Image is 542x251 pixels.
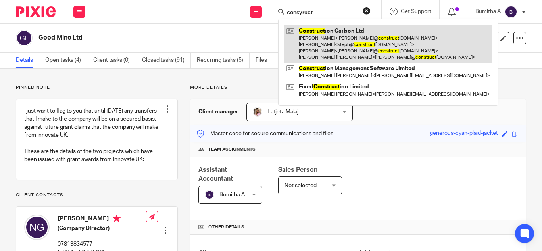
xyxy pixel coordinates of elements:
[16,30,33,46] img: svg%3E
[198,167,233,182] span: Assistant Accountant
[58,240,146,248] p: 07813834577
[219,192,245,197] span: Bumitha A
[401,9,431,14] span: Get Support
[58,215,146,224] h4: [PERSON_NAME]
[278,167,317,173] span: Sales Person
[93,53,136,68] a: Client tasks (0)
[286,10,357,17] input: Search
[208,146,256,153] span: Team assignments
[142,53,191,68] a: Closed tasks (91)
[253,107,262,117] img: MicrosoftTeams-image%20(5).png
[196,130,333,138] p: Master code for secure communications and files
[38,34,342,42] h2: Good Mine Ltd
[24,215,50,240] img: svg%3E
[284,183,317,188] span: Not selected
[16,6,56,17] img: Pixie
[430,129,498,138] div: generous-cyan-plaid-jacket
[475,8,501,15] p: Bumitha A
[58,224,146,232] h5: (Company Director)
[205,190,214,199] img: svg%3E
[208,224,244,230] span: Other details
[256,53,273,68] a: Files
[16,84,178,91] p: Pinned note
[197,53,250,68] a: Recurring tasks (5)
[363,7,371,15] button: Clear
[16,53,39,68] a: Details
[45,53,87,68] a: Open tasks (4)
[505,6,517,18] img: svg%3E
[113,215,121,222] i: Primary
[198,108,238,116] h3: Client manager
[190,84,526,91] p: More details
[267,109,298,115] span: Fatjeta Malaj
[16,192,178,198] p: Client contacts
